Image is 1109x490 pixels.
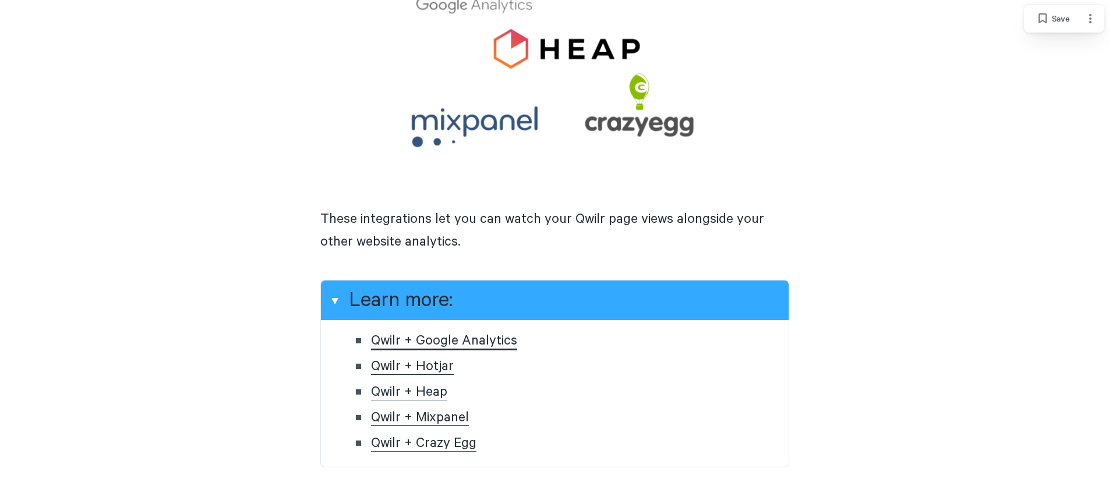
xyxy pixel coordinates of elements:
[371,358,454,375] a: Qwilr + Hotjar
[1026,7,1079,30] button: Save
[371,410,469,426] a: Qwilr + Mixpanel
[1052,12,1069,26] span: Save
[371,384,447,400] a: Qwilr + Heap
[1079,7,1102,30] button: Page options
[371,435,476,452] a: Qwilr + Crazy Egg
[349,285,779,315] h2: Learn more:
[371,333,517,350] a: Qwilr + Google Analytics
[320,280,789,320] button: Learn more:
[320,320,789,467] div: Learn more:
[320,208,789,268] p: These integrations let you can watch your Qwilr page views alongside your other website analytics.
